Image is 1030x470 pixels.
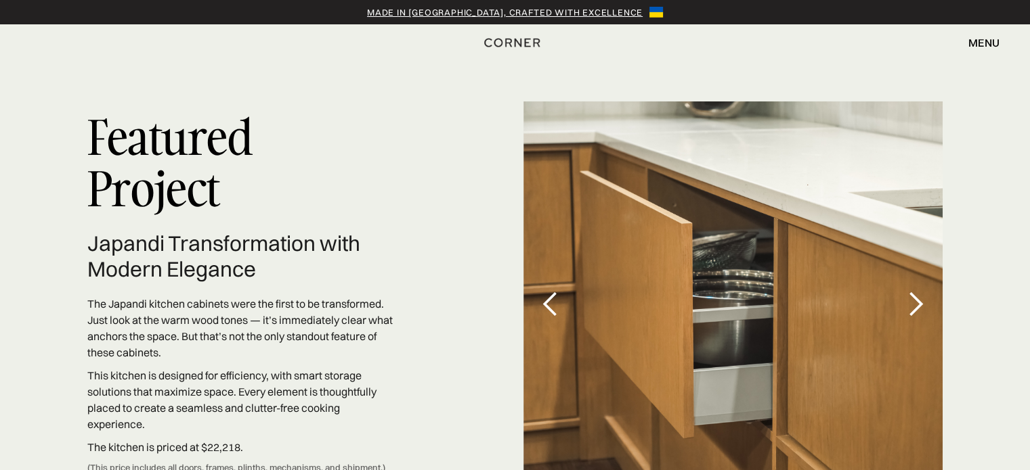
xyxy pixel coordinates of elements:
[87,439,393,455] p: The kitchen is priced at $22,218.
[367,5,643,19] a: Made in [GEOGRAPHIC_DATA], crafted with excellence
[87,231,393,282] h2: Japandi Transformation with Modern Elegance
[955,31,1000,54] div: menu
[479,34,550,51] a: home
[968,37,1000,48] div: menu
[87,296,393,360] p: The Japandi kitchen cabinets were the first to be transformed. Just look at the warm wood tones —...
[87,367,393,432] p: This kitchen is designed for efficiency, with smart storage solutions that maximize space. Every ...
[87,101,393,224] p: Featured Project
